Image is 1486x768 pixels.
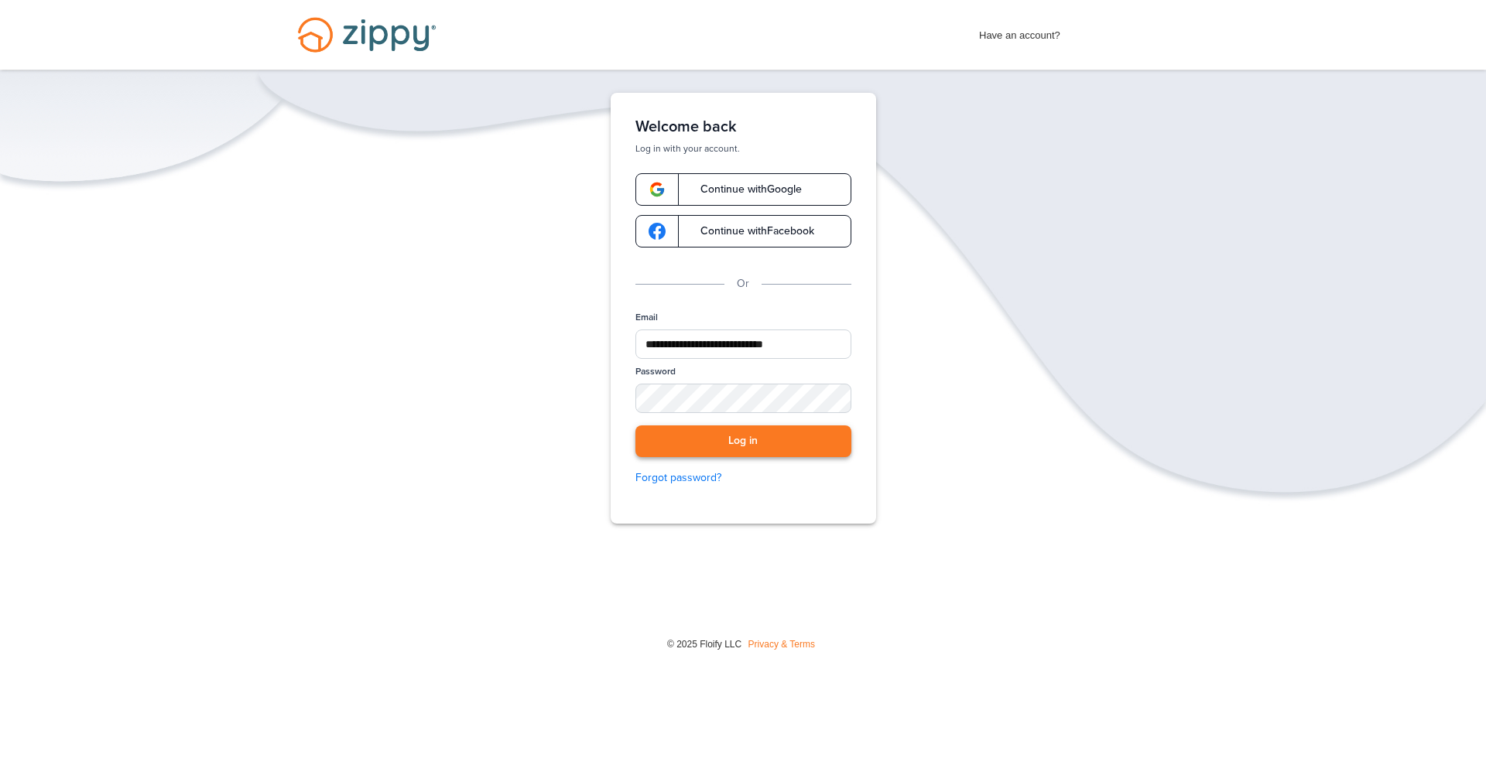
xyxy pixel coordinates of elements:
h1: Welcome back [635,118,851,136]
a: google-logoContinue withGoogle [635,173,851,206]
p: Or [737,275,749,292]
span: Continue with Google [685,184,802,195]
a: Privacy & Terms [748,639,815,650]
span: Have an account? [979,19,1060,44]
label: Password [635,365,676,378]
p: Log in with your account. [635,142,851,155]
img: google-logo [649,223,666,240]
span: Continue with Facebook [685,226,814,237]
input: Password [635,384,851,413]
a: Forgot password? [635,469,851,486]
img: google-logo [649,181,666,198]
label: Email [635,311,658,324]
span: © 2025 Floify LLC [667,639,741,650]
button: Log in [635,425,851,457]
input: Email [635,329,851,359]
a: google-logoContinue withFacebook [635,215,851,247]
